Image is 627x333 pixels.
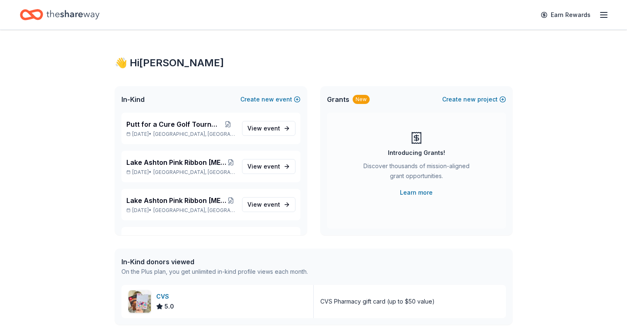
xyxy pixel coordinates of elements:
[247,162,280,171] span: View
[121,267,308,277] div: On the Plus plan, you get unlimited in-kind profile views each month.
[121,257,308,267] div: In-Kind donors viewed
[442,94,506,104] button: Createnewproject
[264,125,280,132] span: event
[126,157,227,167] span: Lake Ashton Pink Ribbon [MEDICAL_DATA] Golf Tournament
[126,195,227,205] span: Lake Ashton Pink Ribbon [MEDICAL_DATA] Golf Tournament
[156,292,174,302] div: CVS
[126,234,194,244] span: 8th Annual Pink Gala
[126,131,235,138] p: [DATE] •
[121,94,145,104] span: In-Kind
[242,197,295,212] a: View event
[261,94,274,104] span: new
[388,148,445,158] div: Introducing Grants!
[126,119,220,129] span: Putt for a Cure Golf Tournament
[115,56,513,70] div: 👋 Hi [PERSON_NAME]
[242,121,295,136] a: View event
[247,200,280,210] span: View
[20,5,99,24] a: Home
[153,169,235,176] span: [GEOGRAPHIC_DATA], [GEOGRAPHIC_DATA]
[153,131,235,138] span: [GEOGRAPHIC_DATA], [GEOGRAPHIC_DATA]
[353,95,370,104] div: New
[327,94,349,104] span: Grants
[153,207,235,214] span: [GEOGRAPHIC_DATA], [GEOGRAPHIC_DATA]
[463,94,476,104] span: new
[165,302,174,311] span: 5.0
[128,290,151,313] img: Image for CVS
[536,7,596,22] a: Earn Rewards
[247,123,280,133] span: View
[240,94,300,104] button: Createnewevent
[264,163,280,170] span: event
[126,207,235,214] p: [DATE] •
[400,188,433,198] a: Learn more
[242,159,295,174] a: View event
[126,169,235,176] p: [DATE] •
[320,297,435,306] div: CVS Pharmacy gift card (up to $50 value)
[264,201,280,208] span: event
[360,161,473,184] div: Discover thousands of mission-aligned grant opportunities.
